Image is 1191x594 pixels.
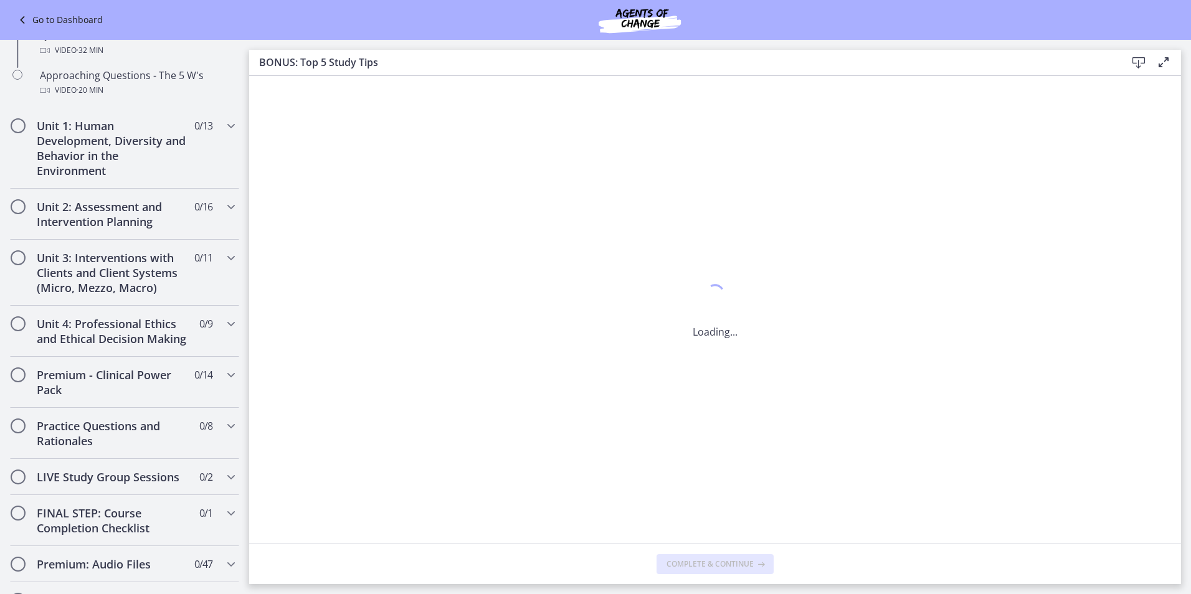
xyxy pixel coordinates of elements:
[37,469,189,484] h2: LIVE Study Group Sessions
[693,324,738,339] p: Loading...
[199,316,212,331] span: 0 / 9
[40,83,234,98] div: Video
[37,367,189,397] h2: Premium - Clinical Power Pack
[199,469,212,484] span: 0 / 2
[259,55,1106,70] h3: BONUS: Top 5 Study Tips
[693,281,738,309] div: 1
[194,199,212,214] span: 0 / 16
[77,83,103,98] span: · 20 min
[565,5,714,35] img: Agents of Change
[15,12,103,27] a: Go to Dashboard
[40,43,234,58] div: Video
[194,557,212,572] span: 0 / 47
[199,506,212,521] span: 0 / 1
[37,316,189,346] h2: Unit 4: Professional Ethics and Ethical Decision Making
[37,118,189,178] h2: Unit 1: Human Development, Diversity and Behavior in the Environment
[194,250,212,265] span: 0 / 11
[37,250,189,295] h2: Unit 3: Interventions with Clients and Client Systems (Micro, Mezzo, Macro)
[199,418,212,433] span: 0 / 8
[37,557,189,572] h2: Premium: Audio Files
[37,418,189,448] h2: Practice Questions and Rationales
[194,118,212,133] span: 0 / 13
[657,554,774,574] button: Complete & continue
[37,506,189,535] h2: FINAL STEP: Course Completion Checklist
[37,199,189,229] h2: Unit 2: Assessment and Intervention Planning
[40,68,234,98] div: Approaching Questions - The 5 W's
[194,367,212,382] span: 0 / 14
[77,43,103,58] span: · 32 min
[667,559,754,569] span: Complete & continue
